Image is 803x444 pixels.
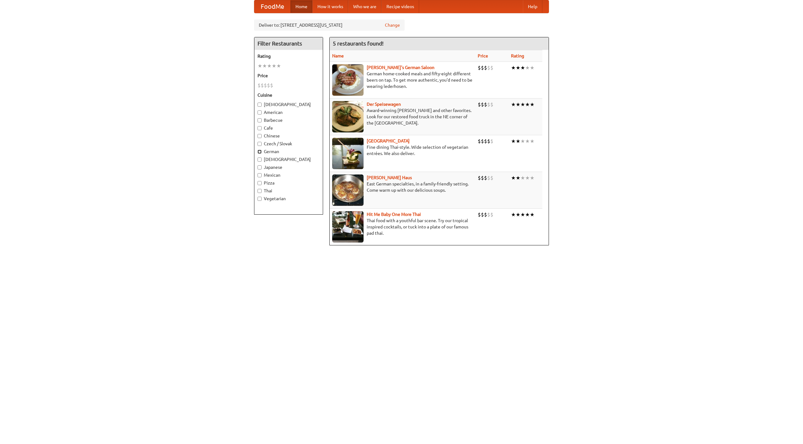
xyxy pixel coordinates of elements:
li: $ [478,138,481,145]
li: ★ [520,174,525,181]
li: ★ [516,211,520,218]
li: $ [481,64,484,71]
li: $ [481,138,484,145]
li: $ [478,211,481,218]
li: ★ [525,138,530,145]
li: ★ [520,211,525,218]
li: $ [484,138,487,145]
li: ★ [530,174,534,181]
li: ★ [276,62,281,69]
a: Hit Me Baby One More Thai [367,212,421,217]
input: Vegetarian [258,197,262,201]
li: $ [490,101,493,108]
input: German [258,150,262,154]
li: $ [478,64,481,71]
li: ★ [511,138,516,145]
label: Pizza [258,180,320,186]
p: Thai food with a youthful bar scene. Try our tropical inspired cocktails, or tuck into a plate of... [332,217,473,236]
input: [DEMOGRAPHIC_DATA] [258,103,262,107]
h4: Filter Restaurants [254,37,323,50]
li: $ [484,211,487,218]
a: FoodMe [254,0,290,13]
input: Chinese [258,134,262,138]
label: Chinese [258,133,320,139]
li: ★ [530,138,534,145]
img: speisewagen.jpg [332,101,364,132]
li: $ [258,82,261,89]
a: Home [290,0,312,13]
li: ★ [267,62,272,69]
li: ★ [520,64,525,71]
input: American [258,110,262,115]
input: Barbecue [258,118,262,122]
label: Thai [258,188,320,194]
li: ★ [516,101,520,108]
li: $ [267,82,270,89]
label: Vegetarian [258,195,320,202]
label: Czech / Slovak [258,141,320,147]
li: ★ [511,211,516,218]
a: Der Speisewagen [367,102,401,107]
h5: Rating [258,53,320,59]
li: ★ [520,101,525,108]
label: Mexican [258,172,320,178]
div: Deliver to: [STREET_ADDRESS][US_STATE] [254,19,405,31]
li: $ [264,82,267,89]
li: ★ [530,211,534,218]
li: $ [484,174,487,181]
label: American [258,109,320,115]
label: Cafe [258,125,320,131]
li: ★ [258,62,262,69]
li: $ [484,64,487,71]
li: $ [487,138,490,145]
ng-pluralize: 5 restaurants found! [333,40,384,46]
a: Rating [511,53,524,58]
li: ★ [530,101,534,108]
p: Fine dining Thai-style. Wide selection of vegetarian entrées. We also deliver. [332,144,473,157]
h5: Price [258,72,320,79]
a: Who we are [348,0,381,13]
label: Japanese [258,164,320,170]
label: Barbecue [258,117,320,123]
li: $ [481,211,484,218]
li: $ [490,138,493,145]
li: ★ [520,138,525,145]
input: Pizza [258,181,262,185]
li: $ [484,101,487,108]
p: Award-winning [PERSON_NAME] and other favorites. Look for our restored food truck in the NE corne... [332,107,473,126]
li: $ [478,174,481,181]
p: German home-cooked meals and fifty-eight different beers on tap. To get more authentic, you'd nee... [332,71,473,89]
a: Recipe videos [381,0,419,13]
a: Price [478,53,488,58]
li: $ [270,82,273,89]
p: East German specialties, in a family-friendly setting. Come warm up with our delicious soups. [332,181,473,193]
li: ★ [272,62,276,69]
li: $ [490,211,493,218]
li: $ [481,174,484,181]
a: [GEOGRAPHIC_DATA] [367,138,410,143]
li: $ [490,64,493,71]
li: ★ [516,64,520,71]
li: ★ [516,138,520,145]
li: $ [487,101,490,108]
input: Cafe [258,126,262,130]
li: ★ [525,211,530,218]
a: [PERSON_NAME]'s German Saloon [367,65,434,70]
li: ★ [511,101,516,108]
label: German [258,148,320,155]
li: ★ [511,174,516,181]
img: satay.jpg [332,138,364,169]
li: $ [261,82,264,89]
input: Thai [258,189,262,193]
img: kohlhaus.jpg [332,174,364,206]
li: $ [487,64,490,71]
li: $ [481,101,484,108]
img: babythai.jpg [332,211,364,243]
a: [PERSON_NAME] Haus [367,175,412,180]
label: [DEMOGRAPHIC_DATA] [258,101,320,108]
input: Japanese [258,165,262,169]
